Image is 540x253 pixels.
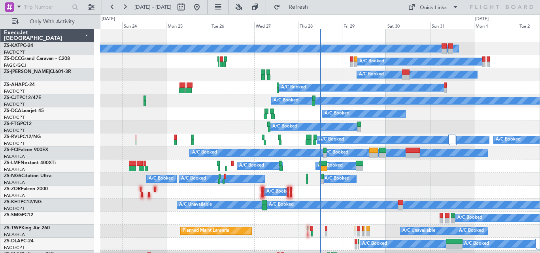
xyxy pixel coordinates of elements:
a: ZS-FCIFalcon 900EX [4,148,48,152]
div: A/C Booked [496,134,521,146]
a: FAGC/GCJ [4,62,26,68]
a: ZS-AHAPC-24 [4,82,35,87]
div: A/C Booked [181,173,206,185]
div: A/C Booked [323,147,348,159]
span: ZS-SMG [4,213,22,217]
span: ZS-RVL [4,135,20,139]
a: ZS-FTGPC12 [4,122,32,126]
div: Sun 24 [122,22,166,29]
span: Refresh [282,4,315,10]
a: ZS-DCALearjet 45 [4,109,44,113]
a: ZS-KHTPC12/NG [4,200,42,204]
a: FACT/CPT [4,206,25,212]
div: A/C Booked [269,199,294,211]
div: Sat 30 [386,22,430,29]
div: A/C Booked [318,160,343,172]
span: ZS-FCI [4,148,18,152]
button: Quick Links [404,1,463,13]
div: A/C Booked [281,82,306,94]
a: FALA/HLA [4,180,25,186]
a: ZS-TWPKing Air 260 [4,226,50,231]
button: Refresh [270,1,317,13]
div: A/C Booked [459,225,484,237]
div: A/C Booked [274,95,298,107]
div: Tue 26 [210,22,254,29]
div: Thu 28 [298,22,342,29]
button: Only With Activity [9,15,86,28]
span: ZS-DLA [4,239,21,244]
div: A/C Booked [464,238,489,250]
div: A/C Booked [325,108,349,120]
div: A/C Booked [359,69,384,81]
span: ZS-NGS [4,174,21,178]
div: A/C Unavailable [179,199,212,211]
a: ZS-NGSCitation Ultra [4,174,51,178]
a: FACT/CPT [4,88,25,94]
div: A/C Booked [239,160,264,172]
div: Sun 31 [430,22,474,29]
a: FACT/CPT [4,127,25,133]
span: ZS-TWP [4,226,21,231]
div: A/C Booked [266,186,291,198]
span: ZS-KHT [4,200,21,204]
a: ZS-RVLPC12/NG [4,135,41,139]
a: ZS-KATPC-24 [4,43,33,48]
div: A/C Booked [359,56,384,67]
span: ZS-LMF [4,161,21,165]
a: FACT/CPT [4,114,25,120]
span: ZS-DCA [4,109,21,113]
span: ZS-ZOR [4,187,21,191]
span: ZS-FTG [4,122,20,126]
span: ZS-CJT [4,96,19,100]
a: ZS-CJTPC12/47E [4,96,41,100]
div: Wed 27 [254,22,298,29]
a: FALA/HLA [4,167,25,172]
a: ZS-[PERSON_NAME]CL601-3R [4,69,71,74]
div: A/C Booked [149,173,174,185]
div: Mon 25 [166,22,210,29]
div: A/C Booked [362,238,387,250]
div: A/C Unavailable [402,225,435,237]
a: FACT/CPT [4,245,25,251]
input: Trip Number [24,1,70,13]
a: FACT/CPT [4,101,25,107]
div: A/C Booked [319,134,344,146]
div: Quick Links [420,4,447,12]
div: A/C Booked [457,212,482,224]
span: Only With Activity [21,19,83,24]
div: [DATE] [102,16,115,22]
div: Fri 29 [342,22,386,29]
div: Sat 23 [78,22,122,29]
div: A/C Booked [325,173,349,185]
a: ZS-ZORFalcon 2000 [4,187,48,191]
a: FALA/HLA [4,232,25,238]
div: Mon 1 [474,22,518,29]
span: ZS-AHA [4,82,22,87]
a: FACT/CPT [4,141,25,146]
span: ZS-KAT [4,43,20,48]
a: ZS-LMFNextant 400XTi [4,161,56,165]
span: [DATE] - [DATE] [134,4,172,11]
a: ZS-DLAPC-24 [4,239,34,244]
a: FACT/CPT [4,49,25,55]
a: FALA/HLA [4,193,25,199]
span: ZS-DCC [4,56,21,61]
div: A/C Booked [272,121,297,133]
a: ZS-DCCGrand Caravan - C208 [4,56,70,61]
a: ZS-SMGPC12 [4,213,33,217]
span: ZS-[PERSON_NAME] [4,69,50,74]
div: A/C Booked [192,147,217,159]
div: Planned Maint Lanseria [183,225,229,237]
div: [DATE] [475,16,489,22]
a: FALA/HLA [4,154,25,159]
